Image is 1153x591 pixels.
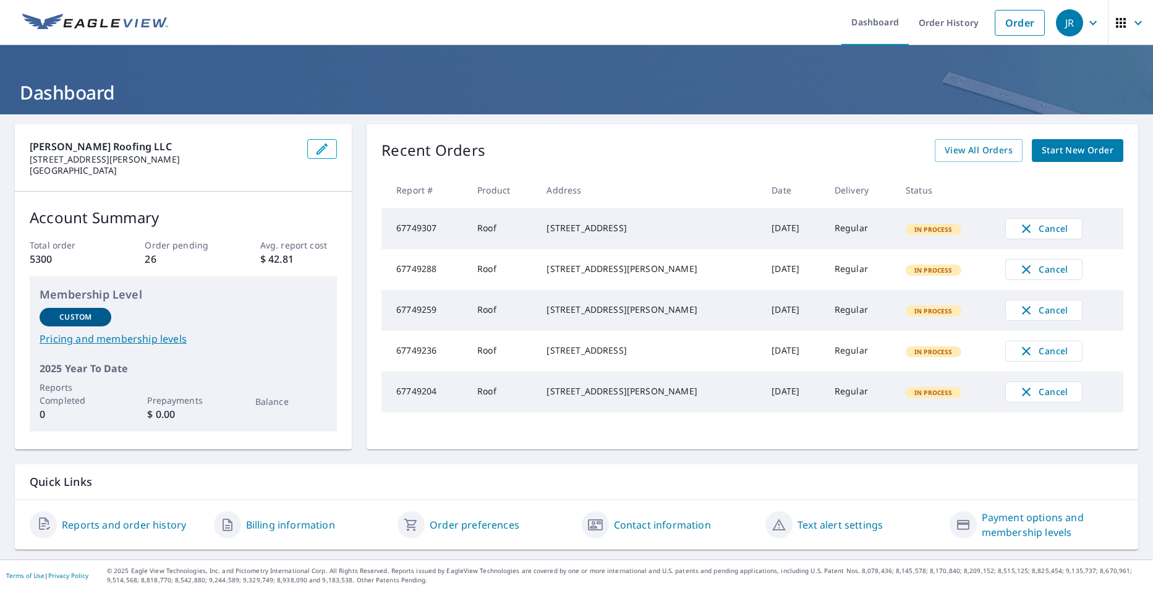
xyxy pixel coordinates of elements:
p: [GEOGRAPHIC_DATA] [30,165,297,176]
a: Order [995,10,1045,36]
a: Pricing and membership levels [40,331,327,346]
button: Cancel [1005,218,1083,239]
td: Roof [467,372,537,412]
td: 67749259 [381,290,467,331]
div: [STREET_ADDRESS][PERSON_NAME] [547,304,752,316]
span: In Process [907,225,960,234]
span: Cancel [1018,221,1070,236]
a: Start New Order [1032,139,1123,162]
span: Cancel [1018,385,1070,399]
div: JR [1056,9,1083,36]
span: View All Orders [945,143,1013,158]
p: $ 42.81 [260,252,337,266]
td: 67749204 [381,372,467,412]
button: Cancel [1005,300,1083,321]
td: Regular [825,208,896,249]
th: Status [896,172,995,208]
th: Product [467,172,537,208]
p: 5300 [30,252,106,266]
a: Privacy Policy [48,571,88,580]
a: Payment options and membership levels [982,510,1124,540]
p: 0 [40,407,111,422]
span: Cancel [1018,344,1070,359]
td: [DATE] [762,249,825,290]
th: Date [762,172,825,208]
p: 2025 Year To Date [40,361,327,376]
button: Cancel [1005,341,1083,362]
p: Total order [30,239,106,252]
td: [DATE] [762,290,825,331]
span: In Process [907,347,960,356]
td: Roof [467,208,537,249]
p: Reports Completed [40,381,111,407]
a: Contact information [614,517,711,532]
a: Billing information [246,517,335,532]
th: Delivery [825,172,896,208]
p: | [6,572,88,579]
th: Report # [381,172,467,208]
div: [STREET_ADDRESS][PERSON_NAME] [547,263,752,275]
td: [DATE] [762,208,825,249]
a: Terms of Use [6,571,45,580]
a: Text alert settings [798,517,883,532]
td: Roof [467,249,537,290]
a: Order preferences [430,517,519,532]
p: Custom [59,312,91,323]
td: Roof [467,331,537,372]
th: Address [537,172,762,208]
td: 67749236 [381,331,467,372]
td: Regular [825,290,896,331]
p: Avg. report cost [260,239,337,252]
div: [STREET_ADDRESS] [547,344,752,357]
td: Regular [825,249,896,290]
td: Regular [825,331,896,372]
a: View All Orders [935,139,1023,162]
a: Reports and order history [62,517,186,532]
p: 26 [145,252,221,266]
p: [STREET_ADDRESS][PERSON_NAME] [30,154,297,165]
button: Cancel [1005,259,1083,280]
p: [PERSON_NAME] Roofing LLC [30,139,297,154]
button: Cancel [1005,381,1083,402]
td: 67749288 [381,249,467,290]
p: Membership Level [40,286,327,303]
td: Regular [825,372,896,412]
p: Account Summary [30,206,337,229]
td: [DATE] [762,331,825,372]
p: $ 0.00 [147,407,219,422]
span: In Process [907,307,960,315]
div: [STREET_ADDRESS] [547,222,752,234]
td: Roof [467,290,537,331]
span: Cancel [1018,303,1070,318]
span: In Process [907,266,960,274]
span: Cancel [1018,262,1070,277]
p: Balance [255,395,327,408]
p: Order pending [145,239,221,252]
img: EV Logo [22,14,168,32]
p: Recent Orders [381,139,485,162]
p: Prepayments [147,394,219,407]
span: Start New Order [1042,143,1113,158]
span: In Process [907,388,960,397]
p: Quick Links [30,474,1123,490]
td: [DATE] [762,372,825,412]
h1: Dashboard [15,80,1138,105]
div: [STREET_ADDRESS][PERSON_NAME] [547,385,752,398]
td: 67749307 [381,208,467,249]
p: © 2025 Eagle View Technologies, Inc. and Pictometry International Corp. All Rights Reserved. Repo... [107,566,1147,585]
